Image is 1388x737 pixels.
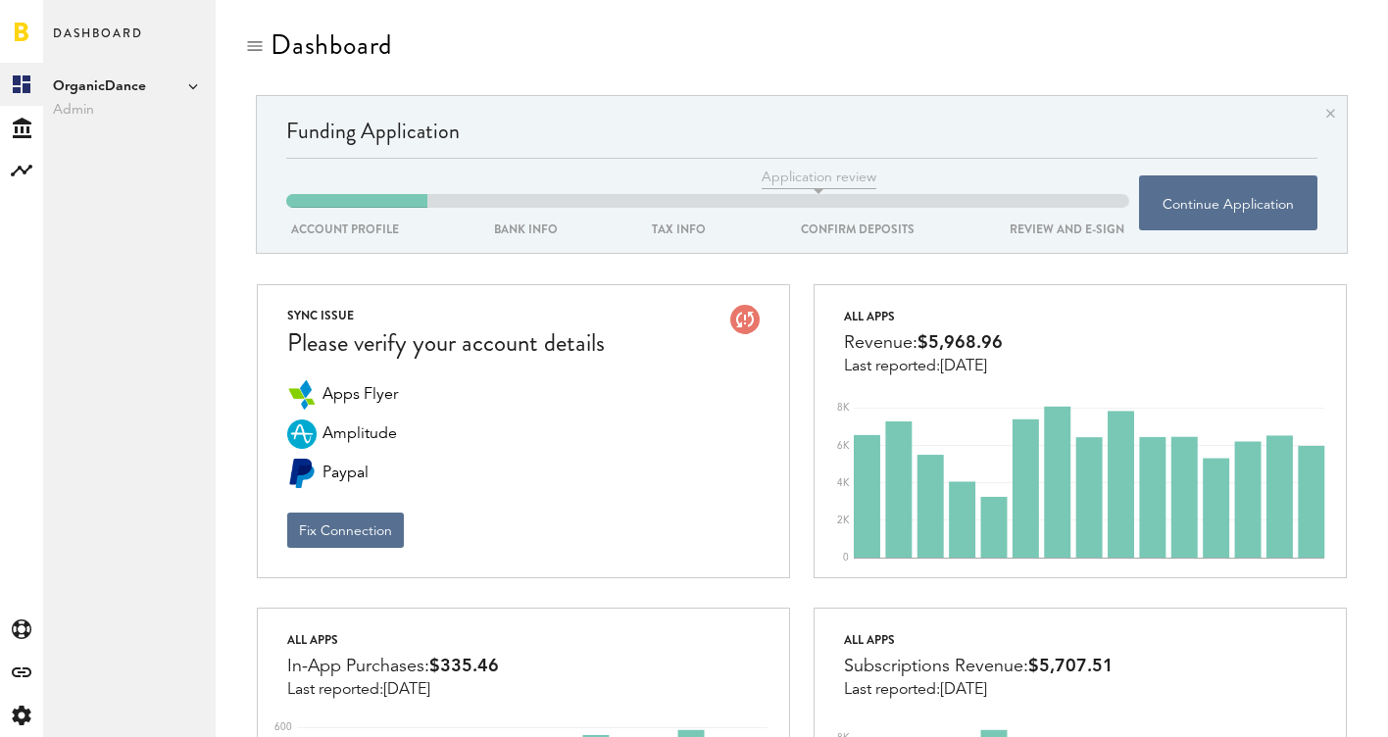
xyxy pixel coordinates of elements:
[322,419,397,449] span: Amplitude
[837,403,850,413] text: 8K
[844,358,1003,375] div: Last reported:
[429,658,499,675] span: $335.46
[287,652,499,681] div: In-App Purchases:
[837,441,850,451] text: 6K
[1028,658,1114,675] span: $5,707.51
[287,681,499,699] div: Last reported:
[383,682,430,698] span: [DATE]
[844,628,1114,652] div: All apps
[287,380,317,410] div: Apps Flyer
[53,74,206,98] span: OrganicDance
[917,334,1003,352] span: $5,968.96
[940,682,987,698] span: [DATE]
[53,98,206,122] span: Admin
[287,305,605,326] div: SYNC ISSUE
[844,328,1003,358] div: Revenue:
[730,305,760,334] img: account-issue.svg
[762,168,876,189] span: Application review
[287,628,499,652] div: All apps
[647,219,711,240] div: tax info
[271,29,392,61] div: Dashboard
[796,219,919,240] div: confirm deposits
[287,513,404,548] button: Fix Connection
[143,14,214,31] span: Support
[843,553,849,563] text: 0
[287,326,605,361] div: Please verify your account details
[844,681,1114,699] div: Last reported:
[286,219,404,240] div: ACCOUNT PROFILE
[286,116,1316,158] div: Funding Application
[1005,219,1129,240] div: REVIEW AND E-SIGN
[837,516,850,525] text: 2K
[844,305,1003,328] div: All apps
[287,459,317,488] div: Paypal
[844,652,1114,681] div: Subscriptions Revenue:
[837,478,850,488] text: 4K
[287,419,317,449] div: Amplitude
[274,723,292,733] text: 600
[322,459,369,488] span: Paypal
[489,219,563,240] div: BANK INFO
[322,380,398,410] span: Apps Flyer
[1139,175,1317,230] button: Continue Application
[53,22,143,63] span: Dashboard
[940,359,987,374] span: [DATE]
